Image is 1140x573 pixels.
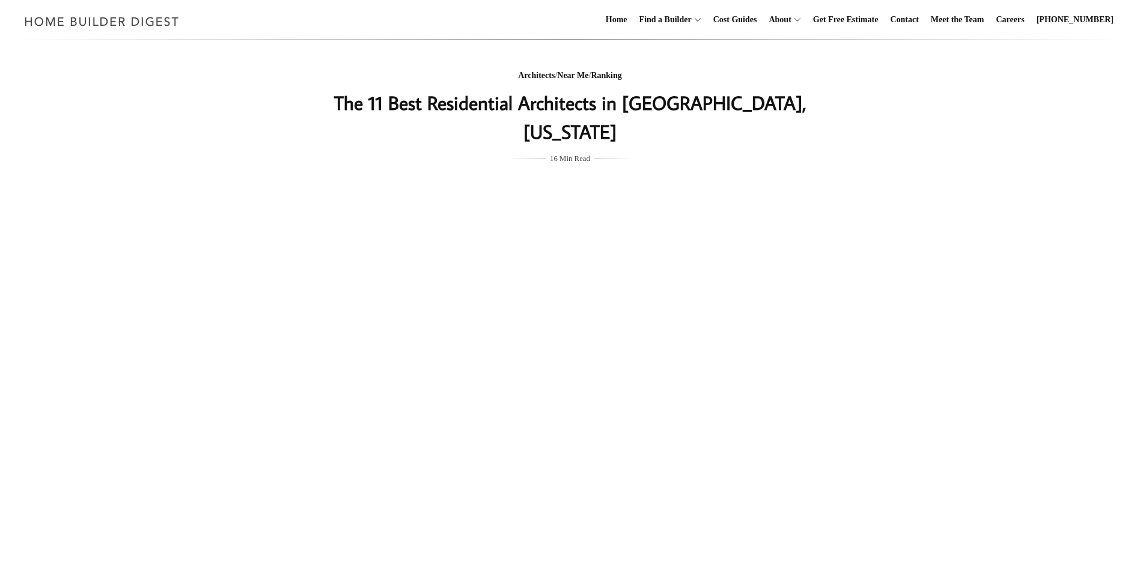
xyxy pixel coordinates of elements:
[808,1,883,39] a: Get Free Estimate
[550,152,590,165] span: 16 Min Read
[557,71,588,80] a: Near Me
[601,1,632,39] a: Home
[1032,1,1118,39] a: [PHONE_NUMBER]
[709,1,762,39] a: Cost Guides
[518,71,555,80] a: Architects
[331,68,810,83] div: / /
[992,1,1029,39] a: Careers
[764,1,791,39] a: About
[331,88,810,146] h1: The 11 Best Residential Architects in [GEOGRAPHIC_DATA], [US_STATE]
[591,71,621,80] a: Ranking
[635,1,692,39] a: Find a Builder
[19,10,184,33] img: Home Builder Digest
[885,1,923,39] a: Contact
[926,1,989,39] a: Meet the Team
